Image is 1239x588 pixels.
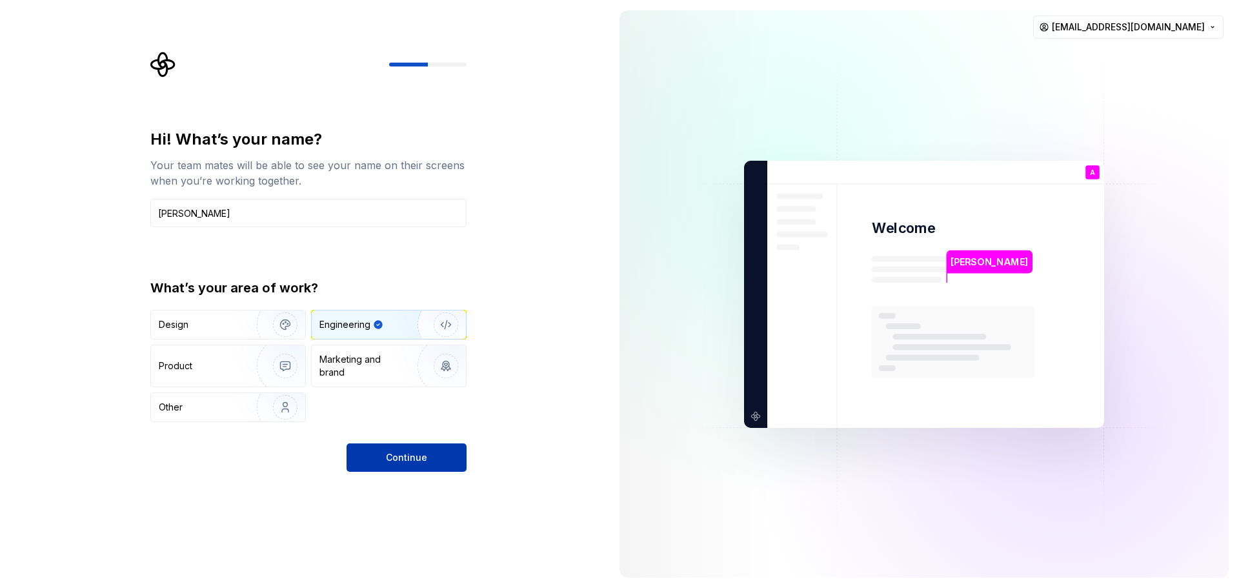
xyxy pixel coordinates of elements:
[150,52,176,77] svg: Supernova Logo
[1033,15,1224,39] button: [EMAIL_ADDRESS][DOMAIN_NAME]
[150,279,467,297] div: What’s your area of work?
[1052,21,1205,34] span: [EMAIL_ADDRESS][DOMAIN_NAME]
[951,254,1028,269] p: [PERSON_NAME]
[159,401,183,414] div: Other
[159,318,188,331] div: Design
[150,199,467,227] input: Han Solo
[1090,168,1095,176] p: A
[159,360,192,372] div: Product
[872,219,935,238] p: Welcome
[347,443,467,472] button: Continue
[386,451,427,464] span: Continue
[150,157,467,188] div: Your team mates will be able to see your name on their screens when you’re working together.
[150,129,467,150] div: Hi! What’s your name?
[319,318,370,331] div: Engineering
[319,353,407,379] div: Marketing and brand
